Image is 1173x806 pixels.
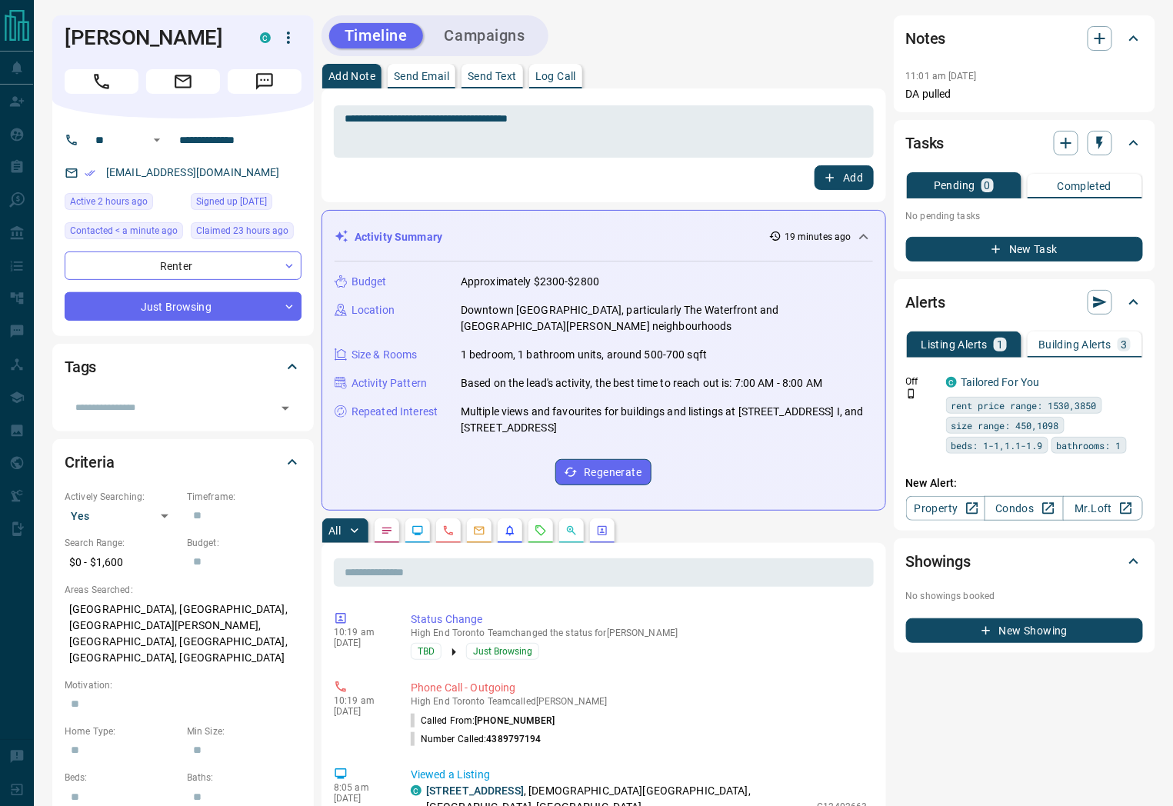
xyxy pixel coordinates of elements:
p: Based on the lead's activity, the best time to reach out is: 7:00 AM - 8:00 AM [461,375,822,391]
p: No showings booked [906,589,1143,603]
p: Home Type: [65,724,179,738]
span: 4389797194 [487,734,542,744]
div: Yes [65,504,179,528]
button: Add [815,165,873,190]
h2: Tags [65,355,96,379]
p: Send Email [394,71,449,82]
span: rent price range: 1530,3850 [951,398,1097,413]
svg: Push Notification Only [906,388,917,399]
svg: Agent Actions [596,525,608,537]
span: bathrooms: 1 [1057,438,1121,453]
p: Off [906,375,937,388]
span: Claimed 23 hours ago [196,223,288,238]
svg: Listing Alerts [504,525,516,537]
button: Open [148,131,166,149]
p: Activity Summary [355,229,442,245]
button: Regenerate [555,459,651,485]
p: Viewed a Listing [411,767,868,783]
div: Renter [65,251,302,280]
div: condos.ca [946,377,957,388]
p: 8:05 am [334,782,388,793]
div: Mon Sep 15 2025 [65,193,183,215]
p: Activity Pattern [352,375,427,391]
svg: Notes [381,525,393,537]
div: condos.ca [411,785,422,796]
svg: Requests [535,525,547,537]
button: Open [275,398,296,419]
div: condos.ca [260,32,271,43]
p: Min Size: [187,724,302,738]
p: 1 [997,339,1003,350]
p: Repeated Interest [352,404,438,420]
svg: Email Verified [85,168,95,178]
h2: Tasks [906,131,945,155]
h2: Showings [906,549,971,574]
span: beds: 1-1,1.1-1.9 [951,438,1043,453]
span: Active 2 hours ago [70,194,148,209]
p: $0 - $1,600 [65,550,179,575]
p: 1 bedroom, 1 bathroom units, around 500-700 sqft [461,347,707,363]
p: 3 [1121,339,1127,350]
div: Showings [906,543,1143,580]
p: Status Change [411,611,868,628]
p: DA pulled [906,86,1143,102]
p: 11:01 am [DATE] [906,71,977,82]
p: Motivation: [65,678,302,692]
p: Areas Searched: [65,583,302,597]
h2: Alerts [906,290,946,315]
p: Multiple views and favourites for buildings and listings at [STREET_ADDRESS] I, and [STREET_ADDRESS] [461,404,873,436]
p: No pending tasks [906,205,1143,228]
h2: Notes [906,26,946,51]
button: New Showing [906,618,1143,643]
p: Budget: [187,536,302,550]
a: Tailored For You [961,376,1040,388]
p: Completed [1058,181,1112,192]
div: Tags [65,348,302,385]
p: High End Toronto Team changed the status for [PERSON_NAME] [411,628,868,638]
div: Activity Summary19 minutes ago [335,223,873,251]
div: Just Browsing [65,292,302,321]
span: Contacted < a minute ago [70,223,178,238]
p: Beds: [65,771,179,784]
p: Building Alerts [1038,339,1111,350]
p: All [328,525,341,536]
div: Sun Jul 21 2024 [191,193,302,215]
p: Timeframe: [187,490,302,504]
p: Budget [352,274,387,290]
span: TBD [418,644,435,659]
p: Send Text [468,71,517,82]
div: Tasks [906,125,1143,162]
a: Condos [985,496,1064,521]
h2: Criteria [65,450,115,475]
p: [GEOGRAPHIC_DATA], [GEOGRAPHIC_DATA], [GEOGRAPHIC_DATA][PERSON_NAME], [GEOGRAPHIC_DATA], [GEOGRAP... [65,597,302,671]
p: Location [352,302,395,318]
p: [DATE] [334,706,388,717]
p: Listing Alerts [921,339,988,350]
p: Actively Searching: [65,490,179,504]
p: Pending [934,180,975,191]
p: Phone Call - Outgoing [411,680,868,696]
p: Approximately $2300-$2800 [461,274,599,290]
span: Just Browsing [473,644,532,659]
a: [EMAIL_ADDRESS][DOMAIN_NAME] [106,166,280,178]
p: Add Note [328,71,375,82]
p: Downtown [GEOGRAPHIC_DATA], particularly The Waterfront and [GEOGRAPHIC_DATA][PERSON_NAME] neighb... [461,302,873,335]
p: Size & Rooms [352,347,418,363]
p: 19 minutes ago [785,230,851,244]
p: 10:19 am [334,695,388,706]
span: size range: 450,1098 [951,418,1059,433]
p: Called From: [411,714,555,728]
svg: Emails [473,525,485,537]
p: New Alert: [906,475,1143,491]
p: [DATE] [334,793,388,804]
span: [PHONE_NUMBER] [475,715,555,726]
svg: Lead Browsing Activity [412,525,424,537]
a: Property [906,496,985,521]
button: Timeline [329,23,423,48]
p: Baths: [187,771,302,784]
button: Campaigns [429,23,541,48]
div: Alerts [906,284,1143,321]
a: Mr.Loft [1063,496,1142,521]
div: Mon Sep 15 2025 [65,222,183,244]
svg: Calls [442,525,455,537]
